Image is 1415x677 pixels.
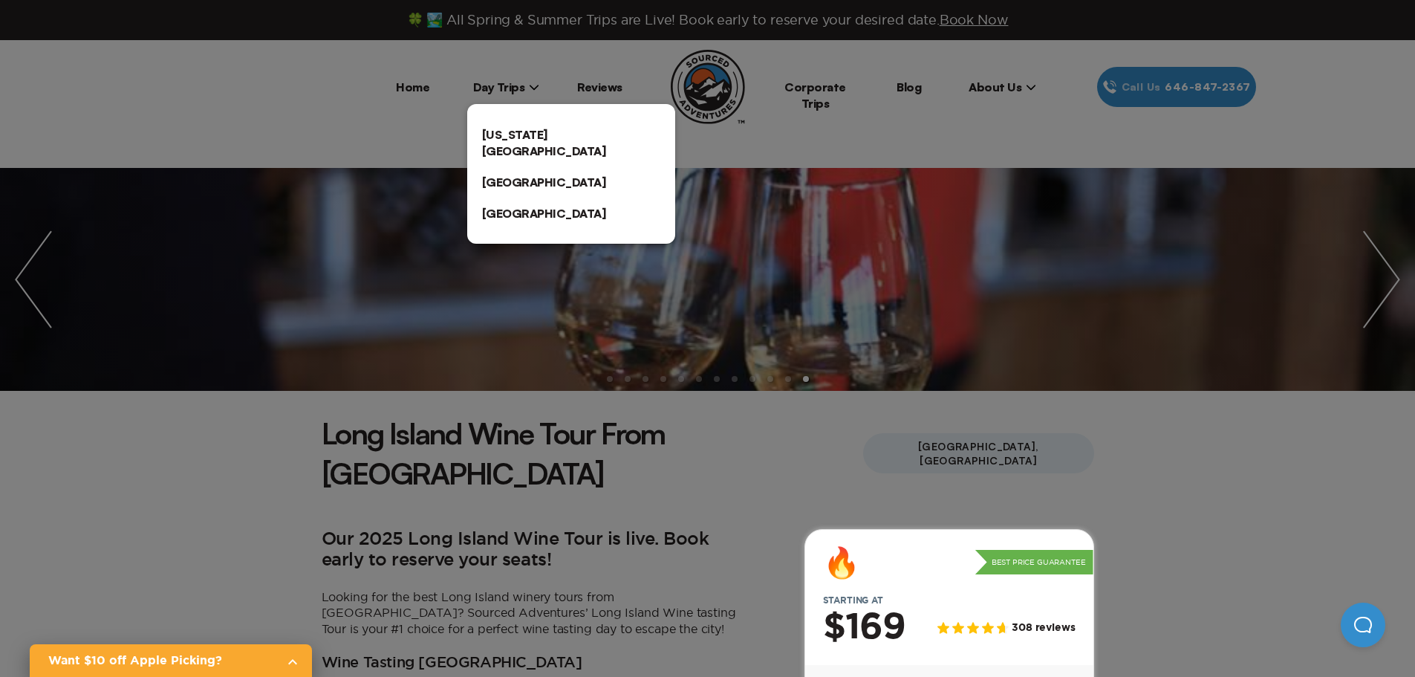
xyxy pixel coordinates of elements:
span: 308 reviews [1012,622,1075,635]
a: [GEOGRAPHIC_DATA] [467,166,675,198]
a: [US_STATE][GEOGRAPHIC_DATA] [467,119,675,166]
a: Want $10 off Apple Picking? [30,644,312,677]
p: Best Price Guarantee [975,550,1093,575]
h2: Want $10 off Apple Picking? [48,652,275,670]
h2: $169 [823,609,905,647]
iframe: Help Scout Beacon - Open [1341,603,1385,647]
a: [GEOGRAPHIC_DATA] [467,198,675,229]
span: Starting at [805,595,901,606]
div: 🔥 [823,548,860,577]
